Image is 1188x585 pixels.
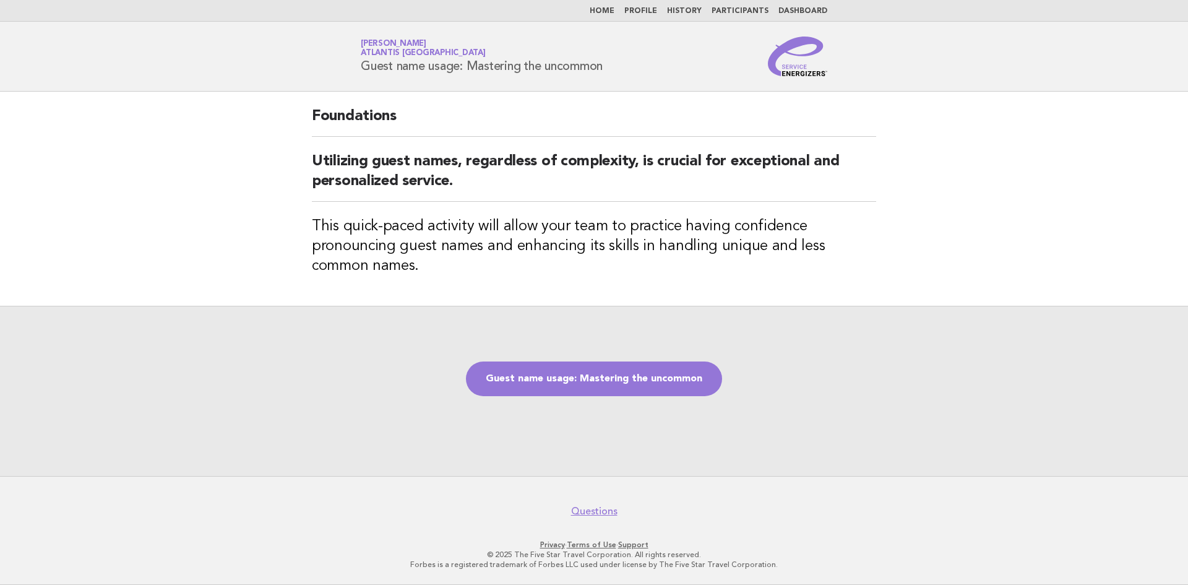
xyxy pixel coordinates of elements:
a: Guest name usage: Mastering the uncommon [466,362,722,396]
span: Atlantis [GEOGRAPHIC_DATA] [361,50,486,58]
h2: Foundations [312,106,876,137]
a: Participants [712,7,768,15]
p: © 2025 The Five Star Travel Corporation. All rights reserved. [215,550,973,560]
a: Privacy [540,540,565,549]
h2: Utilizing guest names, regardless of complexity, is crucial for exceptional and personalized serv... [312,152,876,202]
a: Home [590,7,614,15]
p: · · [215,540,973,550]
img: Service Energizers [768,37,827,76]
a: Profile [624,7,657,15]
a: History [667,7,702,15]
a: Questions [571,505,618,518]
a: Support [618,540,648,549]
p: Forbes is a registered trademark of Forbes LLC used under license by The Five Star Travel Corpora... [215,560,973,570]
a: Dashboard [778,7,827,15]
h3: This quick-paced activity will allow your team to practice having confidence pronouncing guest na... [312,217,876,276]
a: [PERSON_NAME]Atlantis [GEOGRAPHIC_DATA] [361,40,486,57]
a: Terms of Use [567,540,616,549]
h1: Guest name usage: Mastering the uncommon [361,40,603,72]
